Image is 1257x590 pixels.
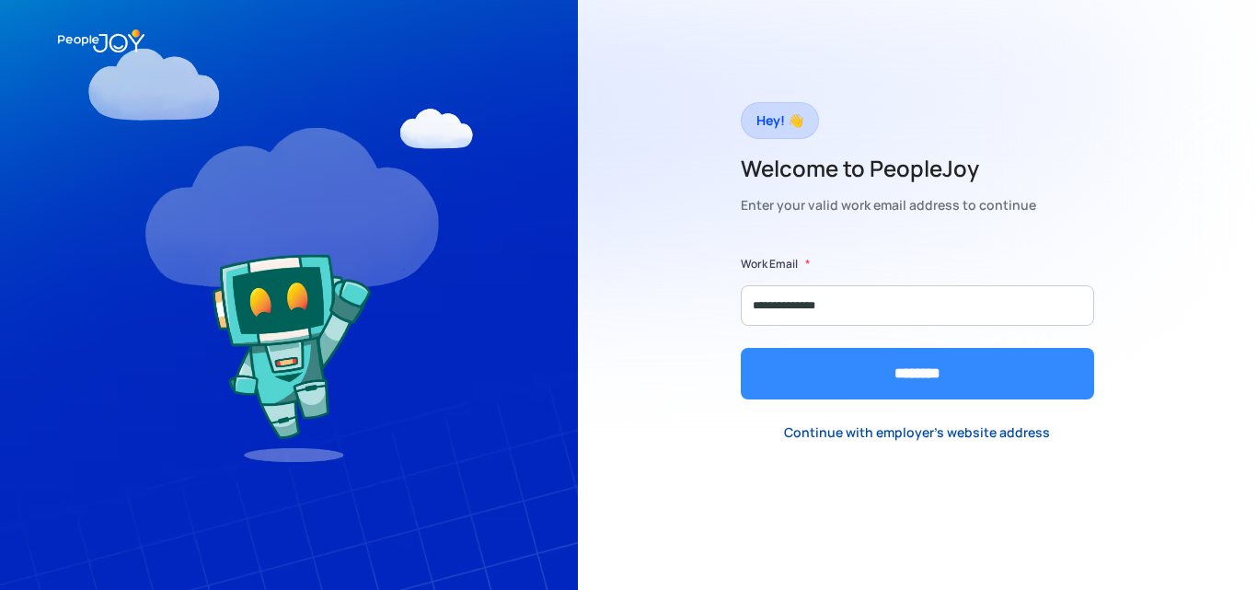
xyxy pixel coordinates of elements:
div: Hey! 👋 [756,108,803,133]
div: Enter your valid work email address to continue [741,192,1036,218]
h2: Welcome to PeopleJoy [741,154,1036,183]
form: Form [741,255,1094,399]
label: Work Email [741,255,798,273]
a: Continue with employer's website address [769,413,1065,451]
div: Continue with employer's website address [784,423,1050,442]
